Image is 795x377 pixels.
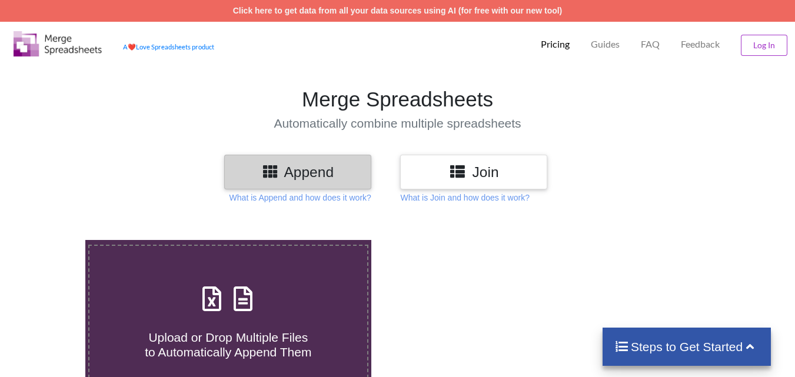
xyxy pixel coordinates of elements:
a: Click here to get data from all your data sources using AI (for free with our new tool) [233,6,563,15]
span: heart [128,43,136,51]
button: Log In [741,35,787,56]
p: Guides [591,38,620,51]
img: Logo.png [14,31,102,56]
p: What is Append and how does it work? [229,192,371,203]
span: Upload or Drop Multiple Files to Automatically Append Them [145,331,311,359]
h4: Steps to Get Started [614,339,760,354]
h3: Join [409,164,538,181]
a: AheartLove Spreadsheets product [123,43,214,51]
span: Feedback [681,39,720,49]
p: FAQ [641,38,660,51]
p: Pricing [541,38,570,51]
iframe: chat widget [12,330,49,365]
p: What is Join and how does it work? [400,192,529,203]
h3: Append [233,164,362,181]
